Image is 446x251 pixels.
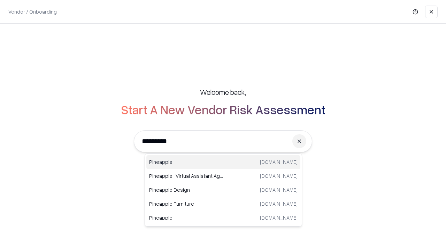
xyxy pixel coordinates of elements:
p: Pineapple [149,158,223,166]
p: [DOMAIN_NAME] [260,186,298,193]
p: [DOMAIN_NAME] [260,200,298,207]
p: [DOMAIN_NAME] [260,158,298,166]
p: Pineapple | Virtual Assistant Agency [149,172,223,180]
p: [DOMAIN_NAME] [260,214,298,221]
p: Pineapple Furniture [149,200,223,207]
div: Suggestions [145,153,302,227]
p: [DOMAIN_NAME] [260,172,298,180]
h5: Welcome back, [200,87,246,97]
p: Pineapple [149,214,223,221]
p: Pineapple Design [149,186,223,193]
p: Vendor / Onboarding [8,8,57,15]
h2: Start A New Vendor Risk Assessment [121,102,325,116]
